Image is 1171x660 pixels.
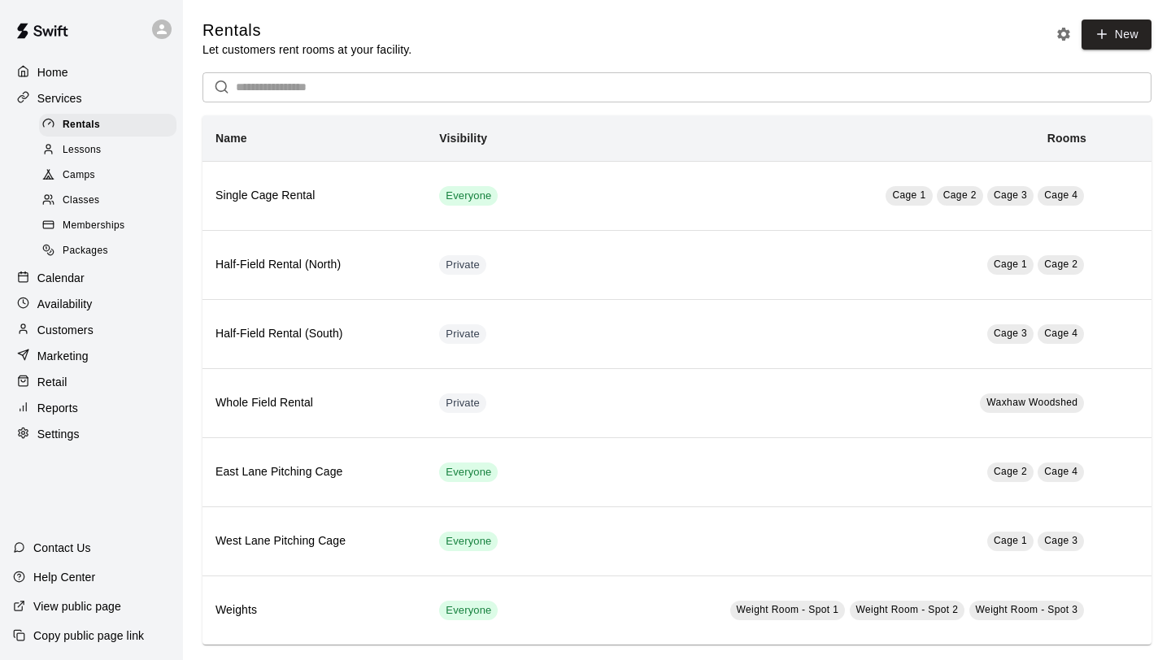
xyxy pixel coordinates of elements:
p: Customers [37,322,94,338]
table: simple table [202,115,1151,645]
b: Visibility [439,132,487,145]
h6: Half-Field Rental (South) [215,325,413,343]
span: Private [439,258,486,273]
div: Packages [39,240,176,263]
p: Copy public page link [33,627,144,644]
p: View public page [33,598,121,614]
a: Services [13,86,170,111]
a: Reports [13,396,170,420]
h6: Weights [215,601,413,619]
p: Help Center [33,569,95,585]
div: Classes [39,189,176,212]
a: Settings [13,422,170,446]
span: Everyone [439,534,498,549]
p: Marketing [37,348,89,364]
a: Classes [39,189,183,214]
button: Rental settings [1051,22,1076,46]
p: Retail [37,374,67,390]
a: Camps [39,163,183,189]
span: Memberships [63,218,124,234]
span: Everyone [439,603,498,619]
h6: East Lane Pitching Cage [215,463,413,481]
span: Lessons [63,142,102,158]
h6: Single Cage Rental [215,187,413,205]
span: Cage 1 [994,535,1027,546]
p: Contact Us [33,540,91,556]
h6: Half-Field Rental (North) [215,256,413,274]
span: Waxhaw Woodshed [986,397,1077,408]
span: Cage 1 [994,258,1027,270]
p: Reports [37,400,78,416]
span: Everyone [439,465,498,480]
div: This service is hidden, and can only be accessed via a direct link [439,393,486,413]
span: Everyone [439,189,498,204]
p: Services [37,90,82,106]
a: Customers [13,318,170,342]
div: Memberships [39,215,176,237]
span: Cage 3 [1044,535,1077,546]
span: Camps [63,167,95,184]
div: This service is visible to all of your customers [439,186,498,206]
a: Rentals [39,112,183,137]
a: Memberships [39,214,183,239]
div: Camps [39,164,176,187]
a: Calendar [13,266,170,290]
span: Weight Room - Spot 2 [856,604,959,615]
a: New [1082,20,1151,50]
p: Calendar [37,270,85,286]
span: Weight Room - Spot 3 [976,604,1078,615]
p: Let customers rent rooms at your facility. [202,41,411,58]
div: Rentals [39,114,176,137]
b: Rooms [1047,132,1086,145]
span: Cage 4 [1044,328,1077,339]
span: Cage 4 [1044,466,1077,477]
span: Packages [63,243,108,259]
a: Marketing [13,344,170,368]
span: Cage 3 [994,189,1027,201]
a: Lessons [39,137,183,163]
span: Cage 1 [892,189,925,201]
div: This service is visible to all of your customers [439,532,498,551]
div: This service is hidden, and can only be accessed via a direct link [439,255,486,275]
span: Cage 4 [1044,189,1077,201]
span: Cage 2 [1044,258,1077,270]
span: Classes [63,193,99,209]
span: Cage 2 [994,466,1027,477]
h6: West Lane Pitching Cage [215,532,413,550]
span: Cage 2 [943,189,977,201]
span: Cage 3 [994,328,1027,339]
a: Packages [39,239,183,264]
h6: Whole Field Rental [215,394,413,412]
span: Private [439,396,486,411]
a: Availability [13,292,170,316]
div: This service is visible to all of your customers [439,462,498,482]
a: Home [13,60,170,85]
p: Home [37,64,68,80]
h5: Rentals [202,20,411,41]
span: Rentals [63,117,100,133]
span: Private [439,327,486,342]
b: Name [215,132,247,145]
div: Lessons [39,139,176,162]
p: Availability [37,296,93,312]
div: This service is hidden, and can only be accessed via a direct link [439,324,486,344]
a: Retail [13,370,170,394]
p: Settings [37,426,80,442]
span: Weight Room - Spot 1 [737,604,839,615]
div: This service is visible to all of your customers [439,601,498,620]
